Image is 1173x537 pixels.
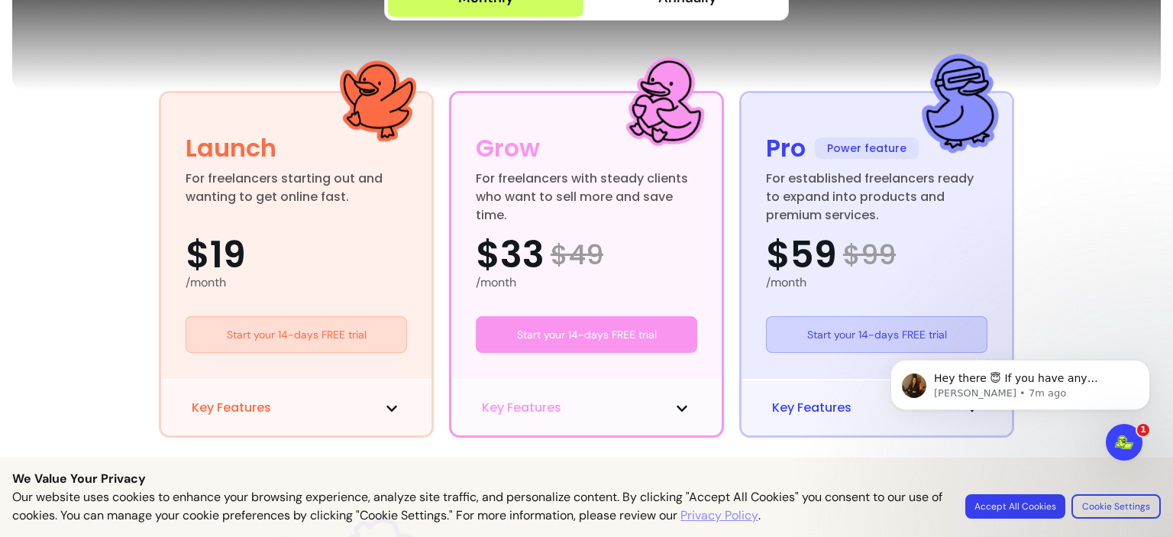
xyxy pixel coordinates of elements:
button: Key Features [482,399,691,417]
p: Our website uses cookies to enhance your browsing experience, analyze site traffic, and personali... [12,488,947,525]
span: Power feature [815,137,919,159]
div: Grow [476,130,540,167]
span: Key Features [772,399,851,417]
div: Launch [186,130,276,167]
span: $ 99 [843,240,896,270]
div: For freelancers starting out and wanting to get online fast. [186,170,407,206]
div: For established freelancers ready to expand into products and premium services. [766,170,987,206]
a: Start your 14-days FREE trial [766,316,987,353]
span: Key Features [192,399,271,417]
span: $59 [766,237,837,273]
span: 1 [1137,424,1149,436]
div: For freelancers with steady clients who want to sell more and save time. [476,170,697,206]
span: $33 [476,237,544,273]
div: Pro [766,130,806,167]
a: Privacy Policy [680,506,758,525]
div: /month [186,273,407,292]
div: /month [476,273,697,292]
span: $19 [186,237,246,273]
iframe: Intercom live chat [1106,424,1142,461]
div: /month [766,273,987,292]
a: Start your 14-days FREE trial [476,316,697,353]
span: Key Features [482,399,561,417]
span: $ 49 [551,240,603,270]
p: We Value Your Privacy [12,470,1161,488]
button: Key Features [772,399,981,417]
iframe: Intercom notifications message [868,328,1173,496]
button: Accept All Cookies [965,494,1065,519]
a: Start your 14-days FREE trial [186,316,407,353]
button: Key Features [192,399,401,417]
button: Cookie Settings [1071,494,1161,519]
